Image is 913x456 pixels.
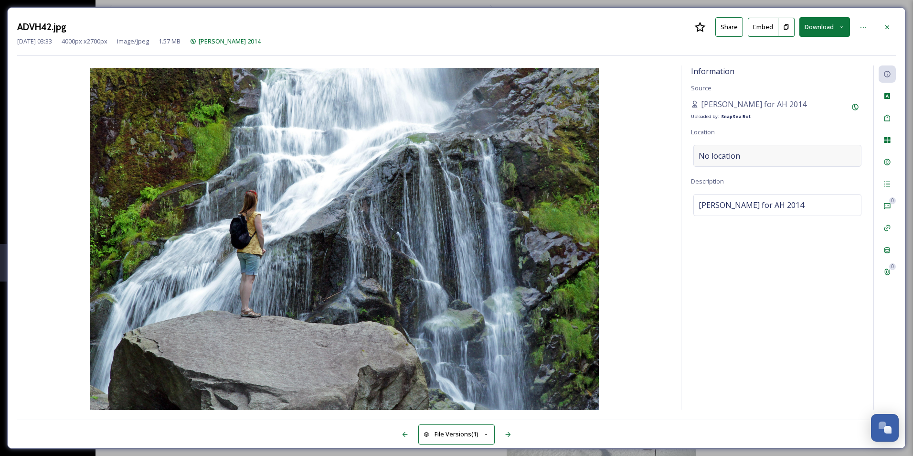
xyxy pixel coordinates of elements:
[889,197,896,204] div: 0
[748,18,778,37] button: Embed
[889,263,896,270] div: 0
[799,17,850,37] button: Download
[199,37,261,45] span: [PERSON_NAME] 2014
[715,17,743,37] button: Share
[418,424,495,444] button: File Versions(1)
[17,20,66,34] h3: ADVH42.jpg
[159,37,180,46] span: 1.57 MB
[691,66,734,76] span: Information
[691,84,711,92] span: Source
[699,150,740,162] span: No location
[691,177,724,185] span: Description
[691,113,719,119] span: Uploaded by:
[701,98,807,110] span: [PERSON_NAME] for AH 2014
[62,37,107,46] span: 4000 px x 2700 px
[17,68,671,412] img: ADVH42.jpg
[721,113,751,119] strong: SnapSea Bot
[699,199,804,211] span: [PERSON_NAME] for AH 2014
[117,37,149,46] span: image/jpeg
[17,37,52,46] span: [DATE] 03:33
[871,414,899,442] button: Open Chat
[691,128,715,136] span: Location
